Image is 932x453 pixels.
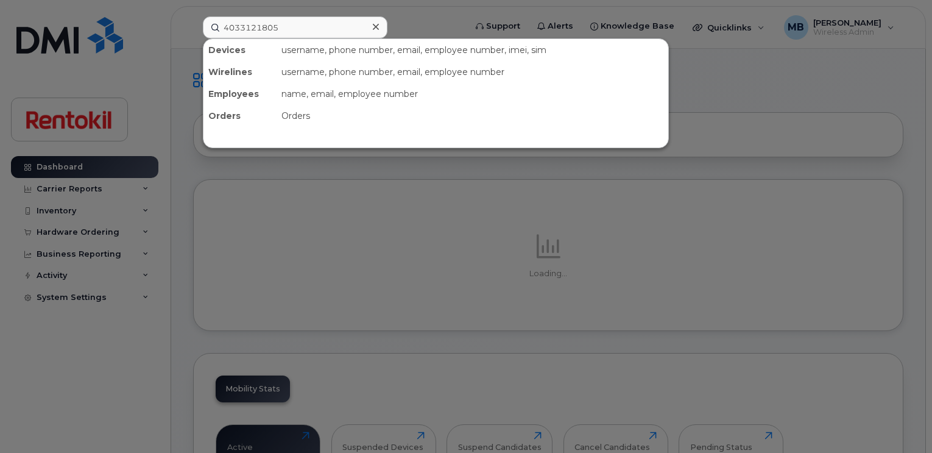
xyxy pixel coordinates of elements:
[277,83,668,105] div: name, email, employee number
[277,39,668,61] div: username, phone number, email, employee number, imei, sim
[203,61,277,83] div: Wirelines
[203,39,277,61] div: Devices
[277,105,668,127] div: Orders
[277,61,668,83] div: username, phone number, email, employee number
[203,105,277,127] div: Orders
[203,83,277,105] div: Employees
